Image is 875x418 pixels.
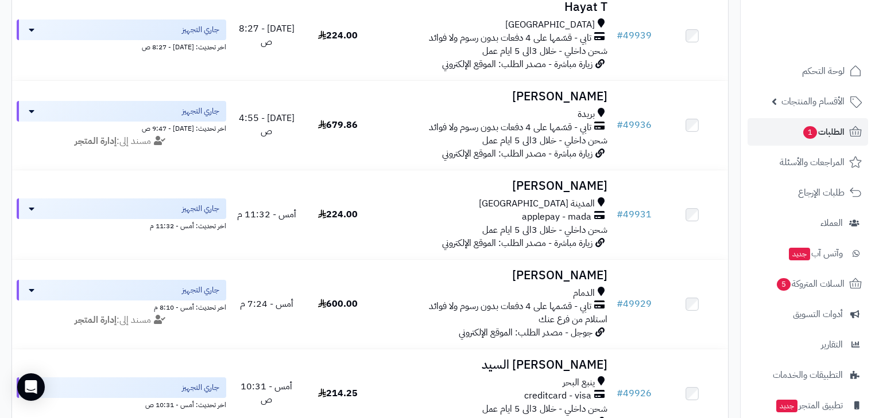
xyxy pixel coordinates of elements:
span: استلام من فرع عنك [539,312,607,326]
div: مسند إلى: [8,314,235,327]
span: شحن داخلي - خلال 3الى 5 ايام عمل [482,134,607,147]
span: زيارة مباشرة - مصدر الطلب: الموقع الإلكتروني [442,57,593,71]
strong: إدارة المتجر [75,134,117,148]
div: Open Intercom Messenger [17,373,45,401]
span: جاري التجهيز [182,284,219,296]
span: أمس - 7:24 م [240,297,293,311]
a: العملاء [748,209,868,237]
span: # [617,297,623,311]
span: ينبع البحر [563,376,595,389]
span: جوجل - مصدر الطلب: الموقع الإلكتروني [459,326,593,339]
a: وآتس آبجديد [748,240,868,267]
a: التطبيقات والخدمات [748,361,868,389]
div: اخر تحديث: [DATE] - 9:47 ص [17,122,226,134]
span: تابي - قسّمها على 4 دفعات بدون رسوم ولا فوائد [429,300,591,313]
div: اخر تحديث: أمس - 8:10 م [17,300,226,312]
span: # [617,118,623,132]
span: طلبات الإرجاع [798,185,845,201]
span: 224.00 [318,208,358,221]
a: التقارير [748,331,868,358]
strong: إدارة المتجر [75,313,117,327]
span: التقارير [821,337,843,353]
div: اخر تحديث: [DATE] - 8:27 ص [17,40,226,52]
span: جديد [776,400,797,412]
a: #49939 [617,29,652,42]
span: أدوات التسويق [793,306,843,322]
span: وآتس آب [788,245,843,261]
span: جديد [789,248,810,260]
span: # [617,386,623,400]
h3: [PERSON_NAME] السيد [378,358,607,372]
a: #49931 [617,208,652,221]
div: اخر تحديث: أمس - 11:32 م [17,219,226,231]
span: السلات المتروكة [776,276,845,292]
span: العملاء [820,215,843,231]
span: المراجعات والأسئلة [780,154,845,170]
span: تابي - قسّمها على 4 دفعات بدون رسوم ولا فوائد [429,121,591,134]
span: شحن داخلي - خلال 3الى 5 ايام عمل [482,223,607,237]
span: زيارة مباشرة - مصدر الطلب: الموقع الإلكتروني [442,147,593,161]
a: لوحة التحكم [748,57,868,85]
span: جاري التجهيز [182,106,219,117]
span: # [617,208,623,221]
span: الأقسام والمنتجات [781,93,845,110]
a: طلبات الإرجاع [748,179,868,206]
h3: [PERSON_NAME] [378,269,607,282]
a: #49929 [617,297,652,311]
span: شحن داخلي - خلال 3الى 5 ايام عمل [482,44,607,58]
span: الدمام [573,287,595,300]
span: جاري التجهيز [182,24,219,36]
span: جاري التجهيز [182,382,219,393]
span: 600.00 [318,297,358,311]
span: أمس - 10:31 ص [241,380,292,407]
span: 214.25 [318,386,358,400]
span: التطبيقات والخدمات [773,367,843,383]
span: أمس - 11:32 م [237,208,296,221]
span: applepay - mada [522,210,591,224]
div: مسند إلى: [8,135,235,148]
h3: [PERSON_NAME] [378,179,607,193]
span: الطلبات [802,124,845,140]
a: #49926 [617,386,652,400]
span: تابي - قسّمها على 4 دفعات بدون رسوم ولا فوائد [429,32,591,45]
span: 224.00 [318,29,358,42]
a: المراجعات والأسئلة [748,149,868,176]
a: الطلبات1 [748,118,868,146]
span: # [617,29,623,42]
span: [DATE] - 8:27 ص [239,22,295,49]
span: [DATE] - 4:55 ص [239,111,295,138]
span: [GEOGRAPHIC_DATA] [505,18,595,32]
span: زيارة مباشرة - مصدر الطلب: الموقع الإلكتروني [442,236,593,250]
span: 1 [803,126,817,139]
span: creditcard - visa [524,389,591,403]
a: #49936 [617,118,652,132]
span: بريدة [578,108,595,121]
h3: [PERSON_NAME] [378,90,607,103]
a: أدوات التسويق [748,300,868,328]
div: اخر تحديث: أمس - 10:31 ص [17,398,226,410]
a: السلات المتروكة5 [748,270,868,298]
h3: Hayat T [378,1,607,14]
span: جاري التجهيز [182,203,219,214]
span: تطبيق المتجر [775,397,843,413]
span: شحن داخلي - خلال 3الى 5 ايام عمل [482,402,607,416]
span: 679.86 [318,118,358,132]
span: 5 [777,278,791,291]
span: المدينة [GEOGRAPHIC_DATA] [479,197,595,210]
span: لوحة التحكم [802,63,845,79]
